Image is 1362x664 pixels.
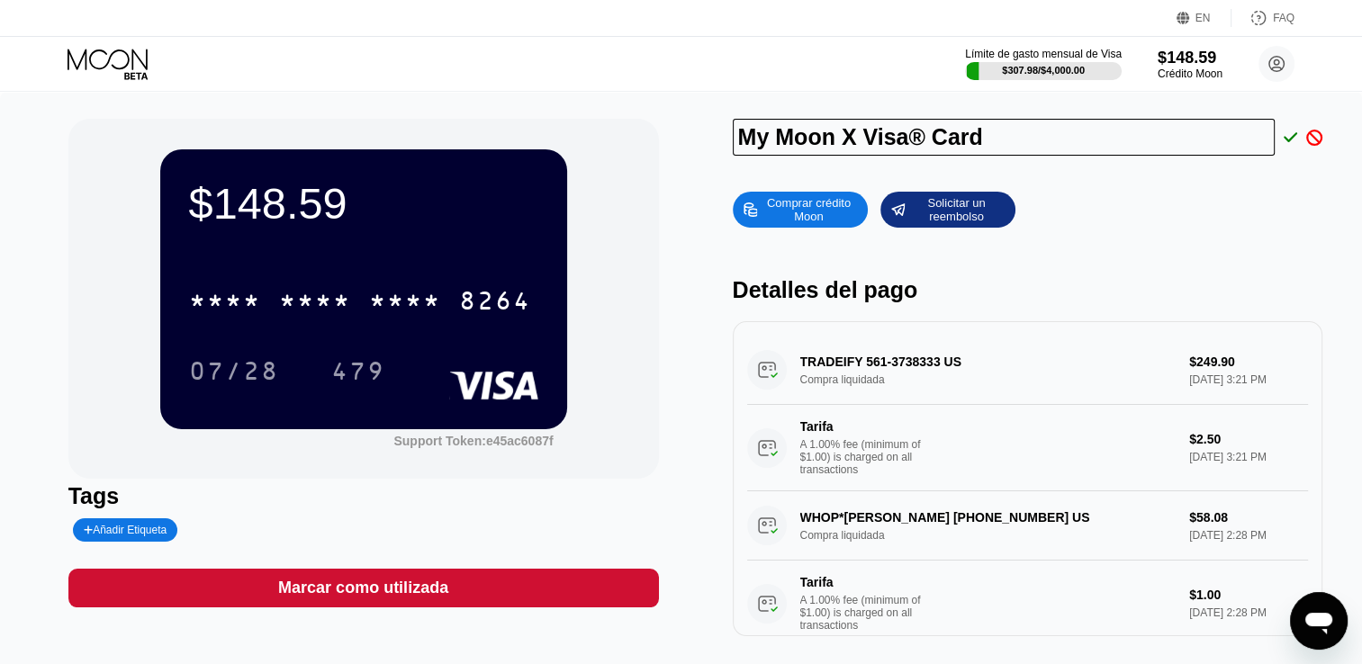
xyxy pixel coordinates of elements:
div: Tarifa [800,575,926,589]
div: $148.59Crédito Moon [1158,49,1222,80]
div: [DATE] 3:21 PM [1189,451,1308,463]
div: Comprar crédito Moon [733,192,868,228]
div: Solicitar un reembolso [906,195,1006,224]
div: $148.59 [1158,49,1222,67]
input: Text input field [733,119,1275,156]
div: Añadir Etiqueta [73,518,178,542]
iframe: Botón para iniciar la ventana de mensajería [1290,592,1348,650]
div: Support Token: e45ac6087f [393,434,553,448]
div: 479 [318,348,399,393]
div: EN [1195,12,1211,24]
div: FAQ [1231,9,1294,27]
div: A 1.00% fee (minimum of $1.00) is charged on all transactions [800,594,935,632]
div: 07/28 [189,359,279,388]
div: Crédito Moon [1158,67,1222,80]
div: TarifaA 1.00% fee (minimum of $1.00) is charged on all transactions$2.50[DATE] 3:21 PM [747,405,1309,491]
div: Solicitar un reembolso [880,192,1015,228]
div: A 1.00% fee (minimum of $1.00) is charged on all transactions [800,438,935,476]
div: Marcar como utilizada [278,578,448,598]
div: Tarifa [800,419,926,434]
div: $148.59 [189,178,538,229]
div: Detalles del pago [733,277,1323,303]
div: $307.98 / $4,000.00 [1002,65,1085,76]
div: Comprar crédito Moon [759,195,858,224]
div: Añadir Etiqueta [84,524,167,536]
div: TarifaA 1.00% fee (minimum of $1.00) is charged on all transactions$1.00[DATE] 2:28 PM [747,561,1309,647]
div: Support Token:e45ac6087f [393,434,553,448]
div: Marcar como utilizada [68,569,659,607]
div: FAQ [1273,12,1294,24]
div: 07/28 [176,348,293,393]
div: $2.50 [1189,432,1308,446]
div: EN [1177,9,1231,27]
div: 8264 [459,289,531,318]
div: 479 [331,359,385,388]
div: Límite de gasto mensual de Visa$307.98/$4,000.00 [965,48,1122,80]
div: Tags [68,483,659,509]
div: [DATE] 2:28 PM [1189,606,1308,619]
div: Límite de gasto mensual de Visa [965,48,1122,60]
div: $1.00 [1189,588,1308,602]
